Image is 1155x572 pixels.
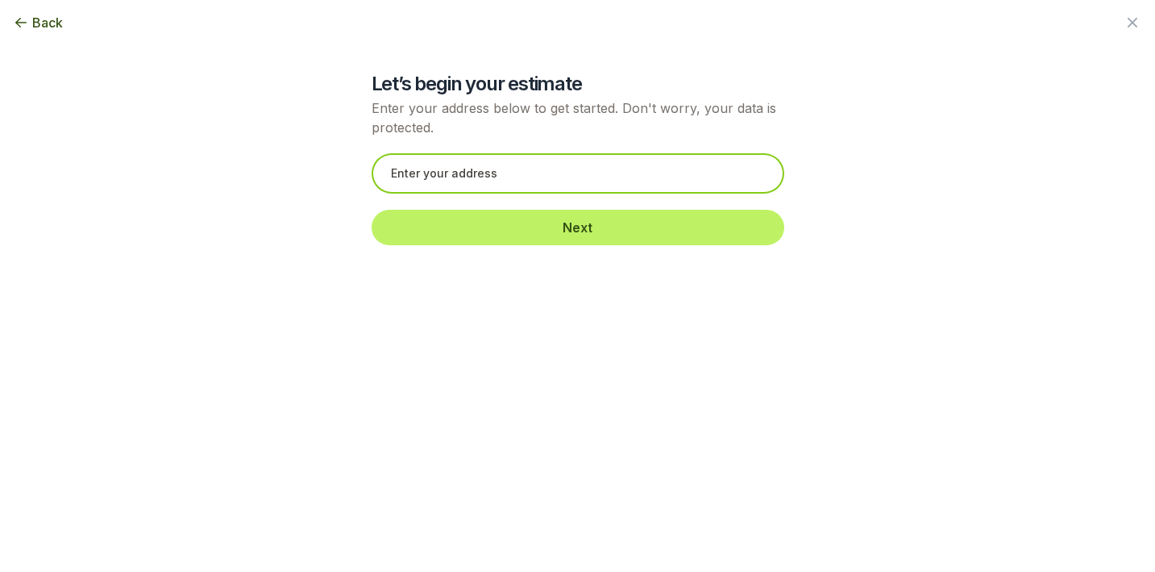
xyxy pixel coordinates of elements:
[372,71,784,97] h2: Let’s begin your estimate
[372,210,784,245] button: Next
[13,13,63,32] button: Back
[372,98,784,137] p: Enter your address below to get started. Don't worry, your data is protected.
[32,13,63,32] span: Back
[372,153,784,194] input: Enter your address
